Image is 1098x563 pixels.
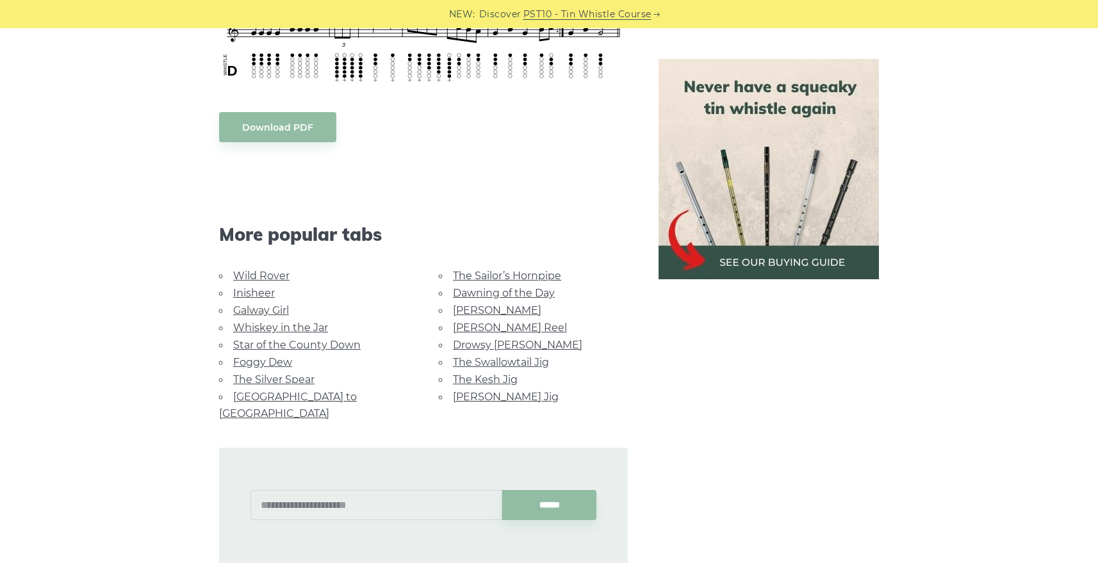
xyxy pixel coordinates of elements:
a: Galway Girl [233,304,289,316]
a: Download PDF [219,112,336,142]
a: The Silver Spear [233,373,315,386]
span: Discover [479,7,521,22]
a: [PERSON_NAME] Reel [453,322,567,334]
a: [PERSON_NAME] Jig [453,391,559,403]
span: NEW: [449,7,475,22]
a: Inisheer [233,287,275,299]
a: Whiskey in the Jar [233,322,328,334]
a: Drowsy [PERSON_NAME] [453,339,582,351]
a: The Kesh Jig [453,373,518,386]
span: More popular tabs [219,224,628,245]
a: PST10 - Tin Whistle Course [523,7,651,22]
a: [GEOGRAPHIC_DATA] to [GEOGRAPHIC_DATA] [219,391,357,420]
a: The Sailor’s Hornpipe [453,270,561,282]
a: [PERSON_NAME] [453,304,541,316]
a: Star of the County Down [233,339,361,351]
a: Dawning of the Day [453,287,555,299]
a: The Swallowtail Jig [453,356,549,368]
a: Wild Rover [233,270,290,282]
a: Foggy Dew [233,356,292,368]
img: tin whistle buying guide [659,59,879,279]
